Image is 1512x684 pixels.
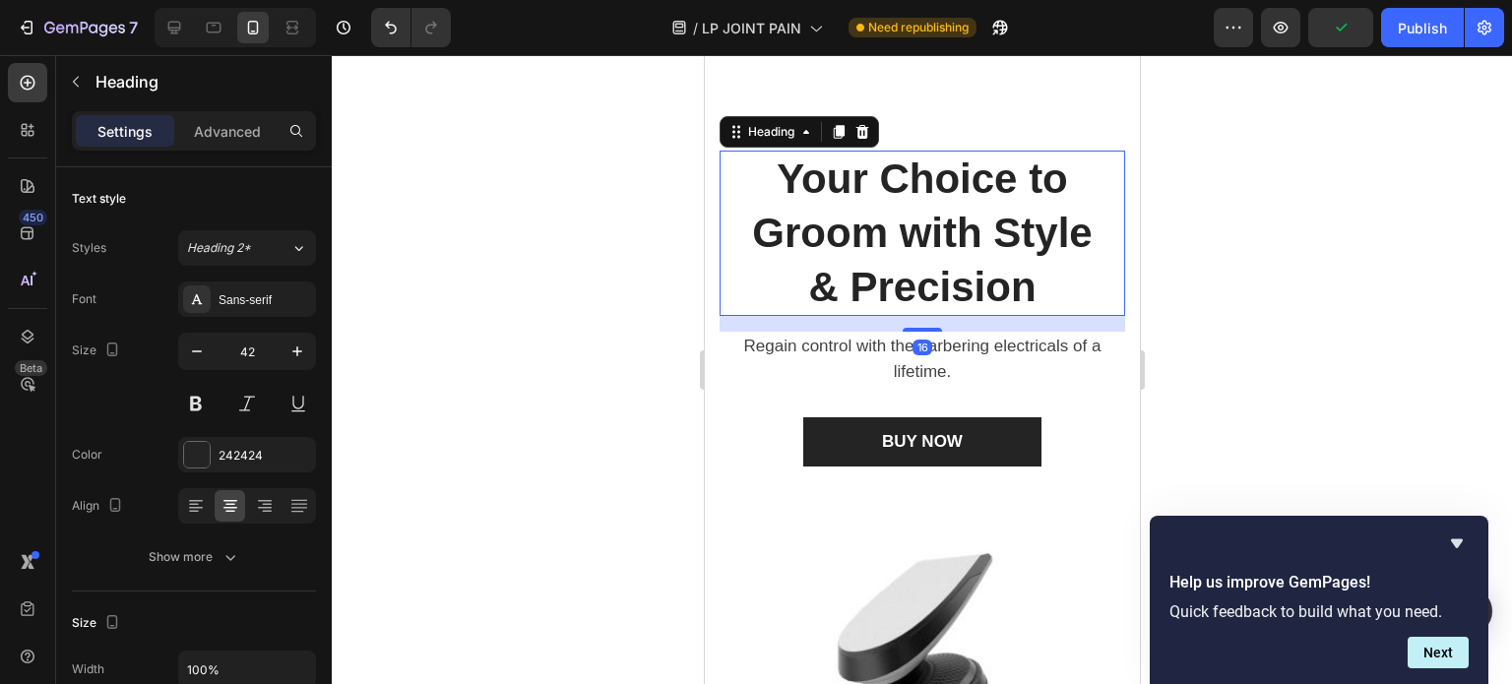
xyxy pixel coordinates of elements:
[72,539,316,575] button: Show more
[178,230,316,266] button: Heading 2*
[72,290,96,308] div: Font
[219,447,311,465] div: 242424
[1169,571,1469,594] h2: Help us improve GemPages!
[371,8,451,47] div: Undo/Redo
[129,16,138,39] p: 7
[72,610,124,637] div: Size
[693,18,698,38] span: /
[194,121,261,142] p: Advanced
[72,338,124,364] div: Size
[97,121,153,142] p: Settings
[1408,637,1469,668] button: Next question
[8,8,147,47] button: 7
[72,190,126,208] div: Text style
[15,360,47,376] div: Beta
[1381,8,1464,47] button: Publish
[702,18,801,38] span: LP JOINT PAIN
[1445,531,1469,555] button: Hide survey
[219,291,311,309] div: Sans-serif
[72,446,102,464] div: Color
[95,70,308,93] p: Heading
[1169,602,1469,621] p: Quick feedback to build what you need.
[705,55,1140,684] iframe: Design area
[868,19,969,36] span: Need republishing
[72,493,127,520] div: Align
[149,547,240,567] div: Show more
[1398,18,1447,38] div: Publish
[1169,531,1469,668] div: Help us improve GemPages!
[72,239,106,257] div: Styles
[19,210,47,225] div: 450
[72,660,104,678] div: Width
[187,239,251,257] span: Heading 2*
